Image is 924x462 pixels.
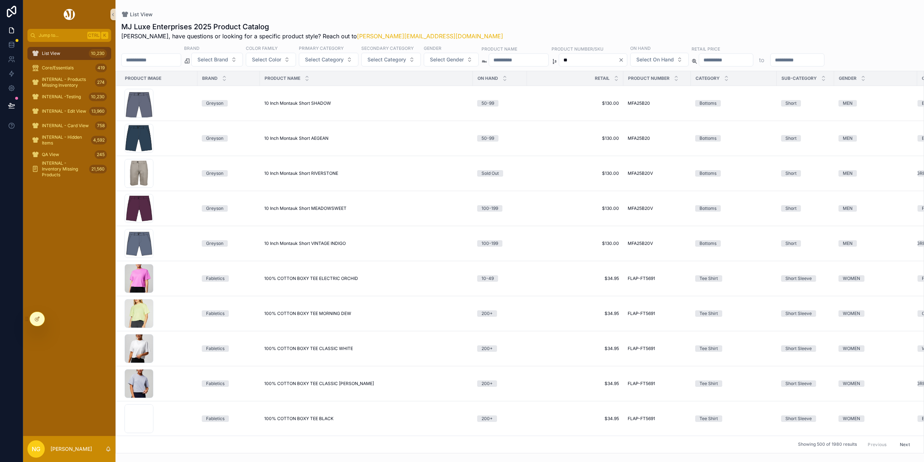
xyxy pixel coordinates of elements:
[202,415,256,422] a: Fabletics
[202,240,256,247] a: Greyson
[628,276,687,281] a: FLAP-FT5691
[785,415,812,422] div: Short Sleeve
[628,75,670,81] span: Product Number
[89,49,107,58] div: 10,230
[695,100,772,107] a: Bottoms
[42,77,92,88] span: INTERNAL - Products Missing Inventory
[264,206,346,211] span: 10 Inch Montauk Short MEADOWSWEET
[699,205,716,212] div: Bottoms
[699,310,718,317] div: Tee Shirt
[264,276,358,281] span: 100% COTTON BOXY TEE ELECTRIC ORCHID
[695,345,772,352] a: Tee Shirt
[264,311,351,316] span: 100% COTTON BOXY TEE MORNING DEW
[531,241,619,246] a: $130.00
[23,42,115,185] div: scrollable content
[27,119,111,132] a: INTERNAL - Card View758
[628,135,687,141] a: MFA25B20
[785,135,797,142] div: Short
[27,76,111,89] a: INTERNAL - Products Missing Inventory274
[838,380,913,387] a: WOMEN
[27,29,111,42] button: Jump to...CtrlK
[206,100,223,107] div: Greyson
[481,46,517,52] label: Product Name
[42,152,59,157] span: QA View
[699,170,716,177] div: Bottoms
[781,380,830,387] a: Short Sleeve
[531,276,619,281] a: $34.95
[798,442,857,448] span: Showing 500 of 1980 results
[785,240,797,247] div: Short
[42,108,86,114] span: INTERNAL - Edit View
[477,310,523,317] a: 200+
[628,346,687,351] a: FLAP-FT5691
[695,380,772,387] a: Tee Shirt
[206,275,225,282] div: Fabletics
[202,205,256,212] a: Greyson
[264,241,346,246] span: 10 Inch Montauk Short VINTAGE INDIGO
[630,45,651,51] label: On Hand
[89,107,107,116] div: 13,960
[628,416,655,422] span: FLAP-FT5691
[699,240,716,247] div: Bottoms
[62,9,76,20] img: App logo
[843,240,853,247] div: MEN
[699,275,718,282] div: Tee Shirt
[781,415,830,422] a: Short Sleeve
[695,135,772,142] a: Bottoms
[595,75,610,81] span: Retail
[246,53,296,66] button: Select Button
[628,276,655,281] span: FLAP-FT5691
[361,45,414,51] label: Secondary Category
[531,170,619,176] a: $130.00
[699,100,716,107] div: Bottoms
[759,56,764,64] p: to
[95,78,107,87] div: 274
[477,170,523,177] a: Sold Out
[531,135,619,141] a: $130.00
[531,311,619,316] span: $34.95
[481,100,494,107] div: 50-99
[843,415,860,422] div: WOMEN
[531,416,619,422] span: $34.95
[781,75,817,81] span: Sub-Category
[838,310,913,317] a: WOMEN
[202,275,256,282] a: Fabletics
[206,205,223,212] div: Greyson
[252,56,281,63] span: Select Color
[531,381,619,387] a: $34.95
[51,445,92,453] p: [PERSON_NAME]
[197,56,228,63] span: Select Brand
[202,345,256,352] a: Fabletics
[781,275,830,282] a: Short Sleeve
[357,33,503,40] a: [PERSON_NAME][EMAIL_ADDRESS][DOMAIN_NAME]
[843,310,860,317] div: WOMEN
[264,100,468,106] a: 10 Inch Montauk Short SHADOW
[781,205,830,212] a: Short
[695,275,772,282] a: Tee Shirt
[246,45,278,51] label: Color Family
[781,240,830,247] a: Short
[843,100,853,107] div: MEN
[27,148,111,161] a: QA View245
[785,170,797,177] div: Short
[781,100,830,107] a: Short
[696,75,720,81] span: Category
[695,310,772,317] a: Tee Shirt
[695,205,772,212] a: Bottoms
[42,65,74,71] span: Core/Essentials
[630,53,689,66] button: Select Button
[121,22,503,32] h1: MJ Luxe Enterprises 2025 Product Catalog
[695,170,772,177] a: Bottoms
[699,380,718,387] div: Tee Shirt
[838,135,913,142] a: MEN
[628,311,687,316] a: FLAP-FT5691
[264,346,468,351] a: 100% COTTON BOXY TEE CLASSIC WHITE
[264,416,334,422] span: 100% COTTON BOXY TEE BLACK
[42,123,89,129] span: INTERNAL - Card View
[839,75,857,81] span: Gender
[481,345,493,352] div: 200+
